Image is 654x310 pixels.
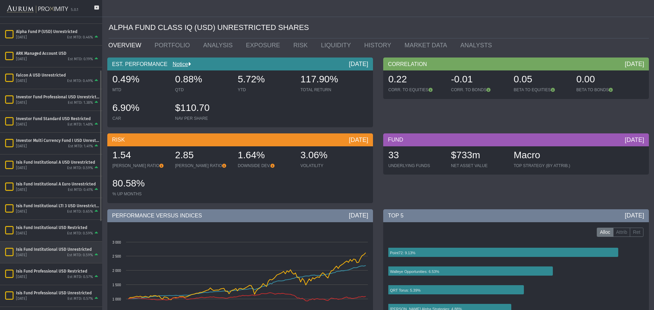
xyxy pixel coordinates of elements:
div: % UP MONTHS [112,191,168,197]
div: NAV PER SHARE [175,116,231,121]
text: 1 500 [112,283,121,287]
div: [PERSON_NAME] RATIO [112,163,168,168]
div: $733m [451,149,507,163]
div: Investor Multi Currency Fund I USD Unrestricted [16,138,99,143]
div: Notice [168,61,191,68]
div: Est MTD: 0.19% [68,57,93,62]
div: QTD [175,87,231,93]
div: [DATE] [625,60,644,68]
div: UNDERLYING FUNDS [388,163,444,168]
div: Est MTD: 0.59% [67,253,93,258]
div: BETA TO EQUITIES [514,87,570,93]
div: Isis Fund Institutional USD Restricted [16,225,99,230]
a: OVERVIEW [103,38,150,52]
img: Aurum-Proximity%20white.svg [7,2,68,17]
div: [DATE] [16,79,27,84]
div: Isis Fund Institutional USD Unrestricted [16,247,99,252]
div: [DATE] [16,166,27,171]
div: Alpha Fund P (USD) Unrestricted [16,29,99,34]
div: Investor Fund Professional USD Unrestricted [16,94,99,100]
div: 0.05 [514,73,570,87]
a: LIQUIDITY [316,38,359,52]
div: Falcon A USD Unrestricted [16,72,99,78]
span: 0.88% [175,74,202,84]
span: 0.22 [388,74,407,84]
a: EXPOSURE [241,38,288,52]
a: RISK [288,38,316,52]
div: [DATE] [349,211,368,219]
div: VOLATILITY [300,163,356,168]
text: 2 500 [112,255,121,258]
div: [DATE] [16,35,27,40]
div: ALPHA FUND CLASS IQ (USD) UNRESTRICTED SHARES [109,17,649,38]
div: Est MTD: 1.41% [68,144,93,149]
div: Est MTD: 0.57% [67,296,93,301]
div: Isis Fund Institutional LTI 3 USD Unrestricted [16,203,99,209]
div: Isis Fund Professional USD Unrestricted [16,290,99,296]
div: 2.85 [175,149,231,163]
div: Est MTD: 1.48% [67,122,93,127]
div: CORRELATION [383,58,649,70]
div: TOP 5 [383,209,649,222]
a: PORTFOLIO [150,38,198,52]
div: [DATE] [625,211,644,219]
div: 0.00 [576,73,632,87]
div: [DATE] [16,122,27,127]
span: 0.49% [112,74,139,84]
text: 1 000 [112,297,121,301]
div: Est MTD: 0.49% [67,79,93,84]
div: [DATE] [16,144,27,149]
label: Attrib [613,228,630,237]
div: 1.64% [238,149,294,163]
div: EST. PERFORMANCE [107,58,373,70]
div: 33 [388,149,444,163]
text: Walleye Opportunities: 6.53% [390,270,439,274]
div: 117.90% [300,73,356,87]
div: TOTAL RETURN [300,87,356,93]
div: [DATE] [16,187,27,193]
a: ANALYSIS [198,38,241,52]
div: YTD [238,87,294,93]
div: Isis Fund Professional USD Restricted [16,268,99,274]
div: CAR [112,116,168,121]
div: [DATE] [16,209,27,214]
div: [DATE] [16,253,27,258]
div: Est MTD: 0.41% [68,187,93,193]
div: [DATE] [16,231,27,236]
div: Est MTD: 1.38% [68,100,93,105]
div: [DATE] [16,275,27,280]
div: CORR. TO BONDS [451,87,507,93]
div: Est MTD: 0.59% [67,166,93,171]
div: [PERSON_NAME] RATIO [175,163,231,168]
div: PERFORMANCE VERSUS INDICES [107,209,373,222]
div: 1.54 [112,149,168,163]
div: CORR. TO EQUITIES [388,87,444,93]
div: FUND [383,133,649,146]
a: Notice [168,61,188,67]
a: HISTORY [359,38,399,52]
div: Est MTD: 0.59% [67,231,93,236]
div: 6.90% [112,101,168,116]
div: 80.58% [112,177,168,191]
div: ARK Managed Account USD [16,51,99,56]
div: TOP STRATEGY (BY ATTRIB.) [514,163,570,168]
text: QRT Torus: 5.39% [390,288,421,292]
div: MTD [112,87,168,93]
div: Est MTD: 0.65% [67,209,93,214]
a: ANALYSTS [455,38,500,52]
div: RISK [107,133,373,146]
div: [DATE] [349,60,368,68]
label: Alloc [597,228,613,237]
a: MARKET DATA [400,38,455,52]
div: Est MTD: 0.57% [67,275,93,280]
div: NET ASSET VALUE [451,163,507,168]
div: Macro [514,149,570,163]
div: BETA TO BONDS [576,87,632,93]
div: 3.06% [300,149,356,163]
div: 5.0.1 [71,7,78,13]
div: Isis Fund Institutional A USD Unrestricted [16,160,99,165]
div: Isis Fund Institutional A Euro Unrestricted [16,181,99,187]
text: 3 000 [112,241,121,244]
div: [DATE] [625,136,644,144]
div: -0.01 [451,73,507,87]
